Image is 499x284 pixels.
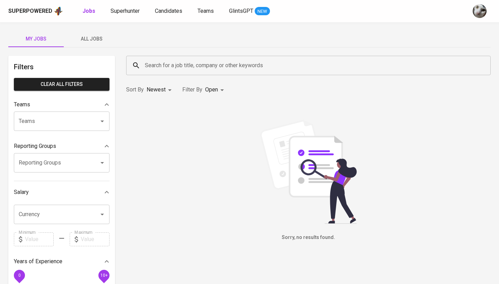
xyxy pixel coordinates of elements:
input: Value [81,232,110,246]
p: Years of Experience [14,257,62,266]
p: Reporting Groups [14,142,56,150]
button: Open [97,210,107,219]
button: Clear All filters [14,78,110,91]
span: Teams [198,8,214,14]
h6: Filters [14,61,110,72]
span: NEW [255,8,270,15]
a: Teams [198,7,215,16]
div: Reporting Groups [14,139,110,153]
p: Salary [14,188,29,196]
a: Superpoweredapp logo [8,6,63,16]
a: Superhunter [111,7,141,16]
span: 0 [18,273,20,277]
button: Open [97,116,107,126]
span: All Jobs [68,35,115,43]
div: Superpowered [8,7,52,15]
img: tharisa.rizky@glints.com [473,4,487,18]
div: Newest [147,83,174,96]
input: Value [25,232,54,246]
span: Candidates [155,8,182,14]
button: Open [97,158,107,168]
span: Open [205,86,218,93]
p: Newest [147,86,166,94]
img: app logo [54,6,63,16]
span: GlintsGPT [229,8,253,14]
div: Open [205,83,226,96]
span: My Jobs [12,35,60,43]
p: Sort By [126,86,144,94]
div: Teams [14,98,110,112]
div: Salary [14,185,110,199]
span: 10+ [100,273,107,277]
a: Jobs [82,7,97,16]
a: GlintsGPT NEW [229,7,270,16]
img: file_searching.svg [256,120,360,224]
b: Jobs [82,8,95,14]
p: Teams [14,100,30,109]
div: Years of Experience [14,255,110,268]
a: Candidates [155,7,184,16]
span: Superhunter [111,8,140,14]
p: Filter By [182,86,202,94]
span: Clear All filters [19,80,104,89]
h6: Sorry, no results found. [126,234,491,241]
